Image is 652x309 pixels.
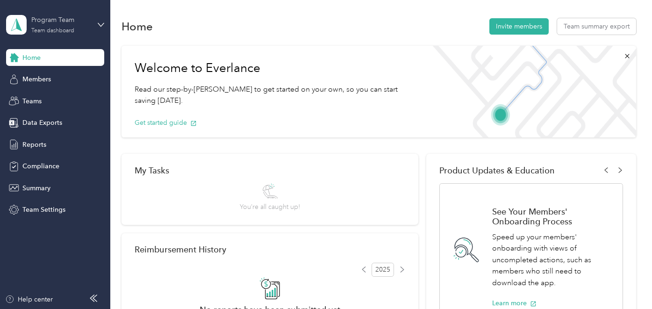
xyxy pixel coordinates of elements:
span: 2025 [372,263,394,277]
h1: Home [122,22,153,31]
button: Help center [5,295,53,304]
p: Speed up your members' onboarding with views of uncompleted actions, such as members who still ne... [492,231,612,289]
button: Invite members [489,18,549,35]
div: Program Team [31,15,90,25]
span: You’re all caught up! [240,202,300,212]
span: Home [22,53,41,63]
span: Summary [22,183,50,193]
iframe: Everlance-gr Chat Button Frame [600,257,652,309]
span: Compliance [22,161,59,171]
h1: Welcome to Everlance [135,61,411,76]
span: Data Exports [22,118,62,128]
span: Teams [22,96,42,106]
span: Members [22,74,51,84]
span: Product Updates & Education [439,165,555,175]
button: Learn more [492,298,537,308]
div: My Tasks [135,165,405,175]
h2: Reimbursement History [135,244,226,254]
div: Team dashboard [31,28,74,34]
button: Get started guide [135,118,197,128]
h1: See Your Members' Onboarding Process [492,207,612,226]
p: Read our step-by-[PERSON_NAME] to get started on your own, so you can start saving [DATE]. [135,84,411,107]
span: Team Settings [22,205,65,215]
button: Team summary export [557,18,636,35]
img: Welcome to everlance [424,46,636,137]
span: Reports [22,140,46,150]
